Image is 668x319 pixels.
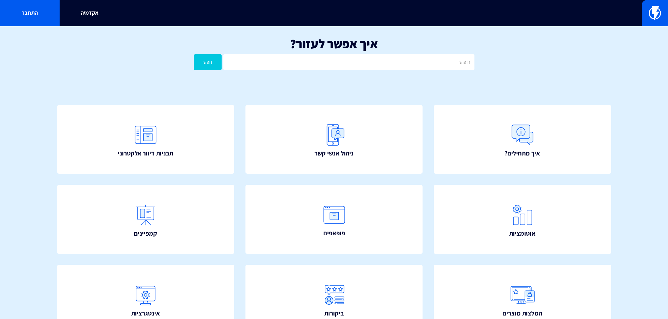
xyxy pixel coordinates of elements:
[223,54,474,70] input: חיפוש
[323,229,345,238] span: פופאפים
[315,149,353,158] span: ניהול אנשי קשר
[118,149,173,158] span: תבניות דיוור אלקטרוני
[57,105,235,174] a: תבניות דיוור אלקטרוני
[434,185,611,254] a: אוטומציות
[194,54,222,70] button: חפש
[434,105,611,174] a: איך מתחילים?
[245,185,423,254] a: פופאפים
[131,309,160,318] span: אינטגרציות
[505,149,540,158] span: איך מתחילים?
[245,105,423,174] a: ניהול אנשי קשר
[324,309,344,318] span: ביקורות
[57,185,235,254] a: קמפיינים
[502,309,542,318] span: המלצות מוצרים
[134,229,157,238] span: קמפיינים
[11,37,657,51] h1: איך אפשר לעזור?
[509,229,535,238] span: אוטומציות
